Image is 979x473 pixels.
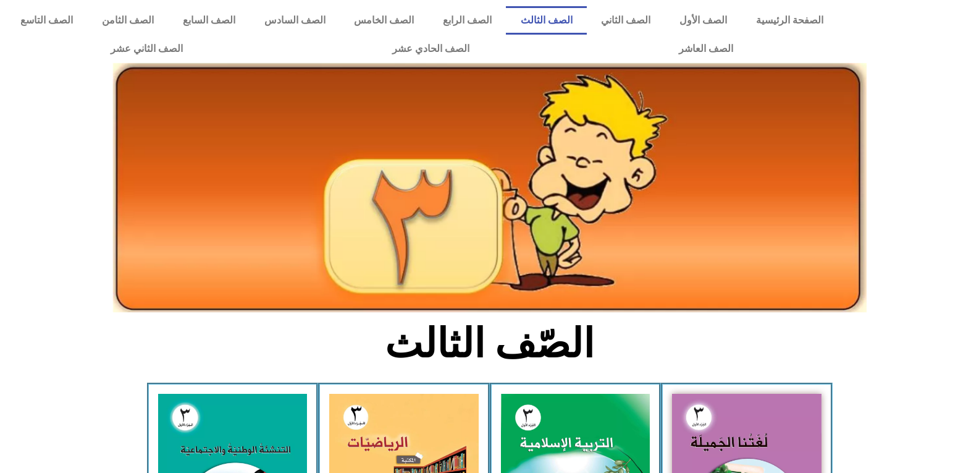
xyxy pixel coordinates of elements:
a: الصف التاسع [6,6,88,35]
h2: الصّف الثالث [285,320,694,368]
a: الصف الثامن [88,6,169,35]
a: الصف الثاني عشر [6,35,288,63]
a: الصف السادس [250,6,340,35]
a: الصف الحادي عشر [288,35,574,63]
a: الصف الأول [665,6,742,35]
a: الصفحة الرئيسية [742,6,838,35]
a: الصف العاشر [574,35,838,63]
a: الصف السابع [168,6,250,35]
a: الصف الثالث [506,6,587,35]
a: الصف الخامس [340,6,429,35]
a: الصف الرابع [429,6,506,35]
a: الصف الثاني [587,6,665,35]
